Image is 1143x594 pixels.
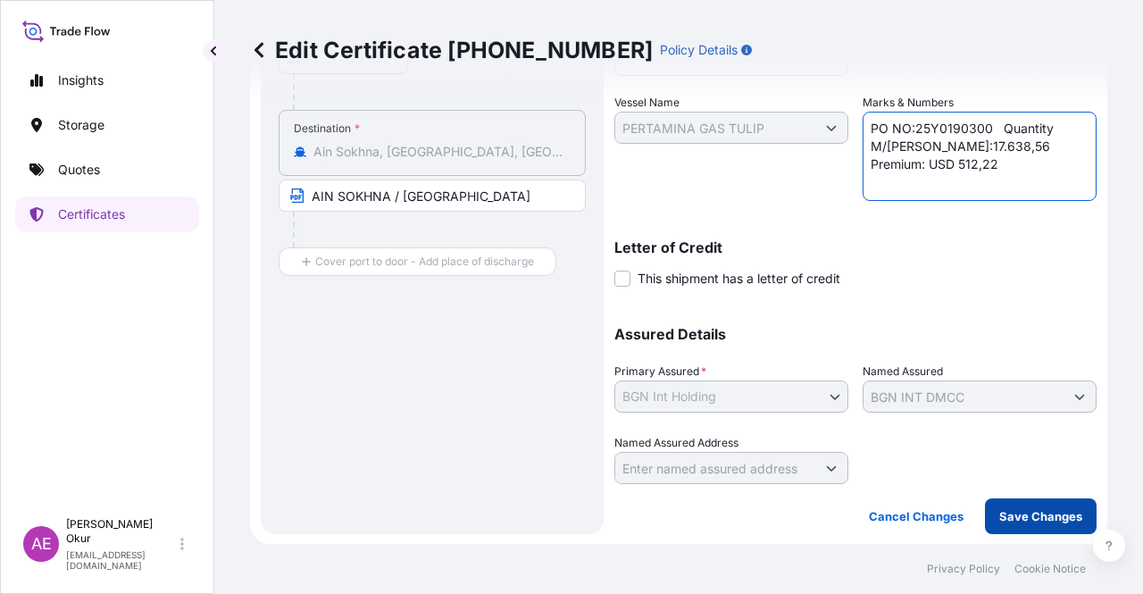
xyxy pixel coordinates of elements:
[864,381,1064,413] input: Assured Name
[66,517,177,546] p: [PERSON_NAME] Okur
[614,240,1097,255] p: Letter of Credit
[615,112,815,144] input: Type to search vessel name or IMO
[927,562,1000,576] a: Privacy Policy
[869,507,964,525] p: Cancel Changes
[985,498,1097,534] button: Save Changes
[279,180,586,212] input: Text to appear on certificate
[15,197,199,232] a: Certificates
[614,94,680,112] label: Vessel Name
[250,36,653,64] p: Edit Certificate [PHONE_NUMBER]
[279,247,556,276] button: Cover port to door - Add place of discharge
[1014,562,1086,576] a: Cookie Notice
[815,112,847,144] button: Show suggestions
[15,107,199,143] a: Storage
[615,452,815,484] input: Named Assured Address
[15,152,199,188] a: Quotes
[58,71,104,89] p: Insights
[1064,381,1096,413] button: Show suggestions
[58,116,104,134] p: Storage
[614,381,848,413] button: BGN Int Holding
[855,498,978,534] button: Cancel Changes
[58,161,100,179] p: Quotes
[15,63,199,98] a: Insights
[315,253,534,271] span: Cover port to door - Add place of discharge
[863,94,954,112] label: Marks & Numbers
[614,434,738,452] label: Named Assured Address
[863,112,1097,201] textarea: PO NO:25Y0190300 Quantity M/[PERSON_NAME]:17.638,56 Premium: USD 1.024,45
[622,388,716,406] span: BGN Int Holding
[614,363,706,381] span: Primary Assured
[660,41,738,59] p: Policy Details
[815,452,847,484] button: Show suggestions
[66,549,177,571] p: [EMAIL_ADDRESS][DOMAIN_NAME]
[614,327,1097,341] p: Assured Details
[294,121,360,136] div: Destination
[638,270,840,288] span: This shipment has a letter of credit
[863,363,943,381] label: Named Assured
[58,205,125,223] p: Certificates
[313,143,563,161] input: Destination
[999,507,1082,525] p: Save Changes
[31,535,52,553] span: AE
